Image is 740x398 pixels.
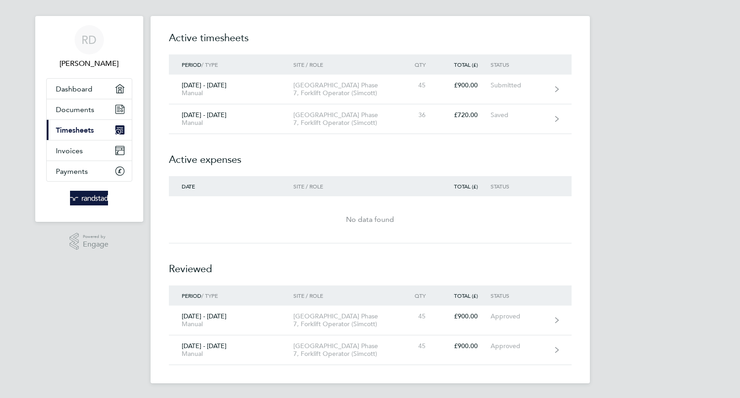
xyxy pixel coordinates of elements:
[47,161,132,181] a: Payments
[182,89,281,97] div: Manual
[70,191,108,205] img: randstad-logo-retina.png
[169,104,572,134] a: [DATE] - [DATE]Manual[GEOGRAPHIC_DATA] Phase 7, Forklift Operator (Simcott)36£720.00Saved
[56,146,83,155] span: Invoices
[293,342,398,358] div: [GEOGRAPHIC_DATA] Phase 7, Forklift Operator (Simcott)
[293,312,398,328] div: [GEOGRAPHIC_DATA] Phase 7, Forklift Operator (Simcott)
[169,342,294,358] div: [DATE] - [DATE]
[398,111,438,119] div: 36
[169,111,294,127] div: [DATE] - [DATE]
[398,61,438,68] div: Qty
[438,342,491,350] div: £900.00
[169,31,572,54] h2: Active timesheets
[47,99,132,119] a: Documents
[438,61,491,68] div: Total (£)
[47,79,132,99] a: Dashboard
[169,312,294,328] div: [DATE] - [DATE]
[293,61,398,68] div: Site / Role
[182,320,281,328] div: Manual
[438,312,491,320] div: £900.00
[293,81,398,97] div: [GEOGRAPHIC_DATA] Phase 7, Forklift Operator (Simcott)
[169,75,572,104] a: [DATE] - [DATE]Manual[GEOGRAPHIC_DATA] Phase 7, Forklift Operator (Simcott)45£900.00Submitted
[491,81,547,89] div: Submitted
[169,61,294,68] div: / Type
[169,335,572,365] a: [DATE] - [DATE]Manual[GEOGRAPHIC_DATA] Phase 7, Forklift Operator (Simcott)45£900.00Approved
[56,85,92,93] span: Dashboard
[182,61,201,68] span: Period
[398,292,438,299] div: Qty
[438,81,491,89] div: £900.00
[491,61,547,68] div: Status
[491,312,547,320] div: Approved
[56,167,88,176] span: Payments
[46,58,132,69] span: Robert Domanski
[491,342,547,350] div: Approved
[293,111,398,127] div: [GEOGRAPHIC_DATA] Phase 7, Forklift Operator (Simcott)
[46,191,132,205] a: Go to home page
[83,241,108,248] span: Engage
[438,183,491,189] div: Total (£)
[182,350,281,358] div: Manual
[398,342,438,350] div: 45
[398,312,438,320] div: 45
[46,25,132,69] a: RD[PERSON_NAME]
[398,81,438,89] div: 45
[169,183,294,189] div: Date
[491,183,547,189] div: Status
[438,111,491,119] div: £720.00
[35,16,143,222] nav: Main navigation
[169,214,572,225] div: No data found
[56,126,94,134] span: Timesheets
[182,292,201,299] span: Period
[56,105,94,114] span: Documents
[169,134,572,176] h2: Active expenses
[182,119,281,127] div: Manual
[47,120,132,140] a: Timesheets
[47,140,132,161] a: Invoices
[83,233,108,241] span: Powered by
[169,306,572,335] a: [DATE] - [DATE]Manual[GEOGRAPHIC_DATA] Phase 7, Forklift Operator (Simcott)45£900.00Approved
[169,243,572,285] h2: Reviewed
[491,111,547,119] div: Saved
[438,292,491,299] div: Total (£)
[169,81,294,97] div: [DATE] - [DATE]
[81,34,97,46] span: RD
[169,292,294,299] div: / Type
[293,292,398,299] div: Site / Role
[293,183,398,189] div: Site / Role
[491,292,547,299] div: Status
[70,233,108,250] a: Powered byEngage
